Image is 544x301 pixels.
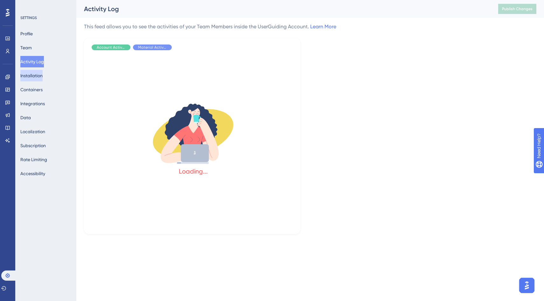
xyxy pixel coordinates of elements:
[20,28,33,39] button: Profile
[20,154,47,165] button: Rate Limiting
[20,15,72,20] div: SETTINGS
[20,70,43,81] button: Installation
[20,140,46,151] button: Subscription
[84,23,336,31] div: This feed allows you to see the activities of your Team Members inside the UserGuiding Account.
[20,126,45,137] button: Localization
[138,45,167,50] span: Material Activity
[310,24,336,30] a: Learn More
[20,112,31,123] button: Data
[15,2,40,9] span: Need Help?
[20,168,45,179] button: Accessibility
[20,56,44,67] button: Activity Log
[84,4,482,13] div: Activity Log
[97,45,125,50] span: Account Activity
[20,42,32,53] button: Team
[517,276,536,295] iframe: UserGuiding AI Assistant Launcher
[20,84,43,95] button: Containers
[498,4,536,14] button: Publish Changes
[502,6,533,11] span: Publish Changes
[20,98,45,109] button: Integrations
[179,167,208,176] div: Loading...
